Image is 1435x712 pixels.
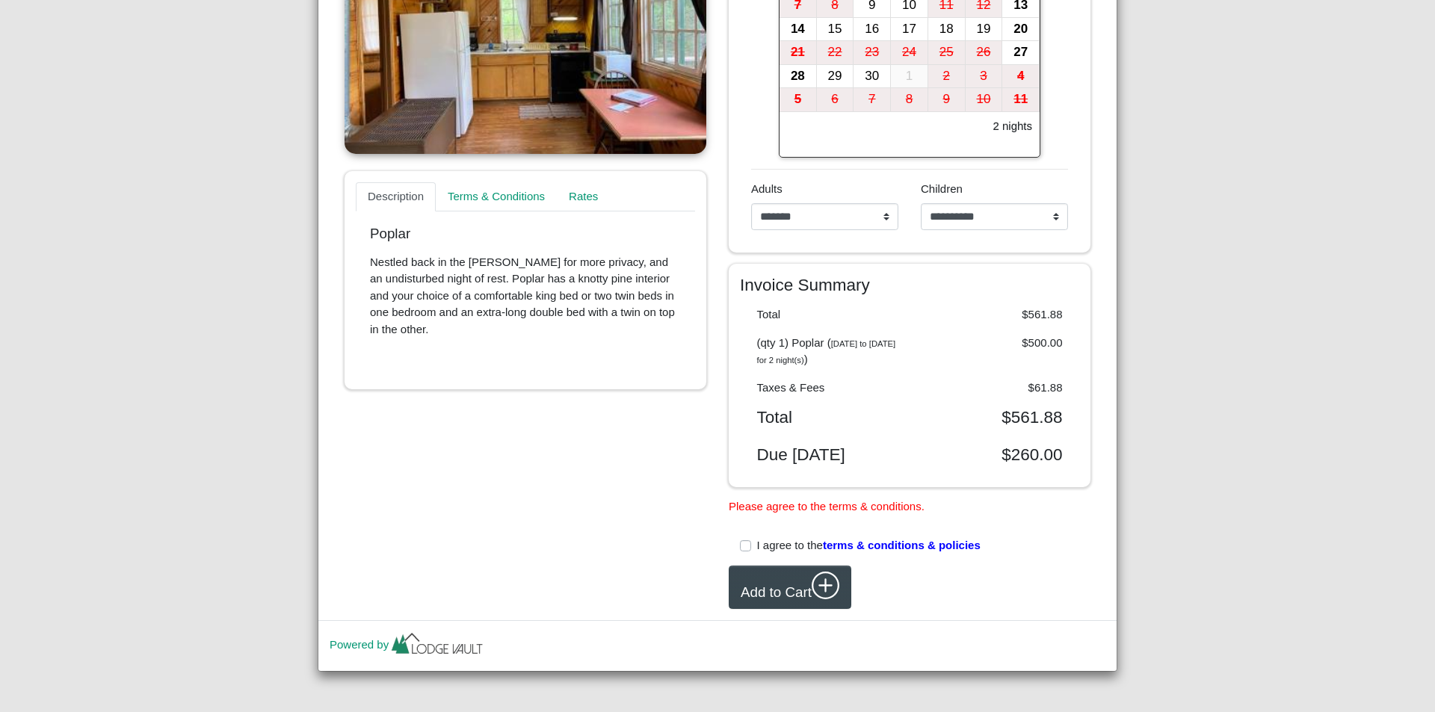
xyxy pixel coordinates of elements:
[1002,65,1040,89] button: 4
[729,498,1090,516] li: Please agree to the terms & conditions.
[780,65,816,88] div: 28
[891,88,928,112] button: 8
[854,18,891,42] button: 16
[891,41,928,64] div: 24
[817,41,854,64] div: 22
[817,41,854,65] button: 22
[389,629,486,662] img: lv-small.ca335149.png
[966,18,1003,42] button: 19
[966,88,1003,112] button: 10
[823,539,981,551] span: terms & conditions & policies
[854,41,891,65] button: 23
[966,41,1002,64] div: 26
[780,18,816,41] div: 14
[817,65,854,88] div: 29
[854,41,890,64] div: 23
[746,335,910,368] div: (qty 1) Poplar ( )
[817,88,854,111] div: 6
[746,407,910,427] div: Total
[780,88,816,111] div: 5
[854,18,890,41] div: 16
[1002,18,1040,42] button: 20
[966,41,1003,65] button: 26
[370,254,681,338] p: Nestled back in the [PERSON_NAME] for more privacy, and an undisturbed night of rest. Poplar has ...
[966,88,1002,111] div: 10
[910,306,1074,324] div: $561.88
[928,18,965,41] div: 18
[757,537,981,554] label: I agree to the
[751,182,783,195] span: Adults
[1002,41,1040,65] button: 27
[370,226,681,243] p: Poplar
[557,182,610,212] a: Rates
[729,566,851,610] button: Add to Cartplus circle
[891,88,928,111] div: 8
[966,65,1003,89] button: 3
[746,445,910,465] div: Due [DATE]
[854,65,891,89] button: 30
[1002,65,1039,88] div: 4
[1002,41,1039,64] div: 27
[891,18,928,42] button: 17
[817,18,854,42] button: 15
[817,18,854,41] div: 15
[746,380,910,397] div: Taxes & Fees
[817,88,854,112] button: 6
[891,41,928,65] button: 24
[780,41,817,65] button: 21
[854,88,890,111] div: 7
[854,65,890,88] div: 30
[928,41,965,64] div: 25
[910,407,1074,427] div: $561.88
[356,182,436,212] a: Description
[330,638,486,651] a: Powered by
[740,275,1079,295] h4: Invoice Summary
[780,65,817,89] button: 28
[891,65,928,88] div: 1
[910,445,1074,465] div: $260.00
[436,182,557,212] a: Terms & Conditions
[891,65,928,89] button: 1
[817,65,854,89] button: 29
[780,18,817,42] button: 14
[1002,88,1039,111] div: 11
[928,18,966,42] button: 18
[746,306,910,324] div: Total
[928,88,965,111] div: 9
[993,120,1032,133] h6: 2 nights
[966,18,1002,41] div: 19
[921,182,963,195] span: Children
[928,65,965,88] div: 2
[910,335,1074,368] div: $500.00
[812,572,840,600] svg: plus circle
[1002,18,1039,41] div: 20
[966,65,1002,88] div: 3
[891,18,928,41] div: 17
[780,88,817,112] button: 5
[928,41,966,65] button: 25
[910,380,1074,397] div: $61.88
[928,88,966,112] button: 9
[780,41,816,64] div: 21
[928,65,966,89] button: 2
[854,88,891,112] button: 7
[1002,88,1040,112] button: 11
